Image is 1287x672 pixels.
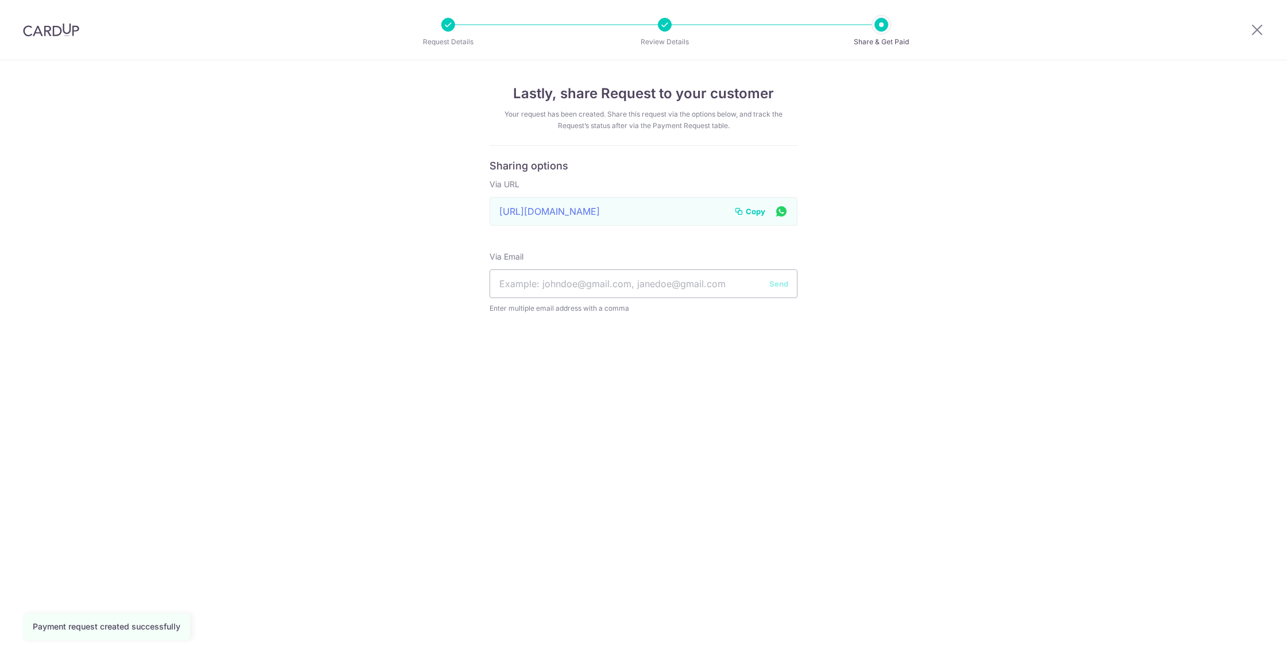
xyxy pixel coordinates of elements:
[769,278,788,289] button: Send
[734,206,765,217] button: Copy
[490,179,519,190] label: Via URL
[490,160,797,173] h6: Sharing options
[33,621,180,632] div: Payment request created successfully
[490,251,523,262] label: Via Email
[622,36,707,48] p: Review Details
[490,83,797,104] h4: Lastly, share Request to your customer
[23,23,79,37] img: CardUp
[490,303,797,314] span: Enter multiple email address with a comma
[839,36,924,48] p: Share & Get Paid
[490,269,797,298] input: Example: johndoe@gmail.com, janedoe@gmail.com
[746,206,765,217] span: Copy
[490,109,797,132] div: Your request has been created. Share this request via the options below, and track the Request’s ...
[406,36,491,48] p: Request Details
